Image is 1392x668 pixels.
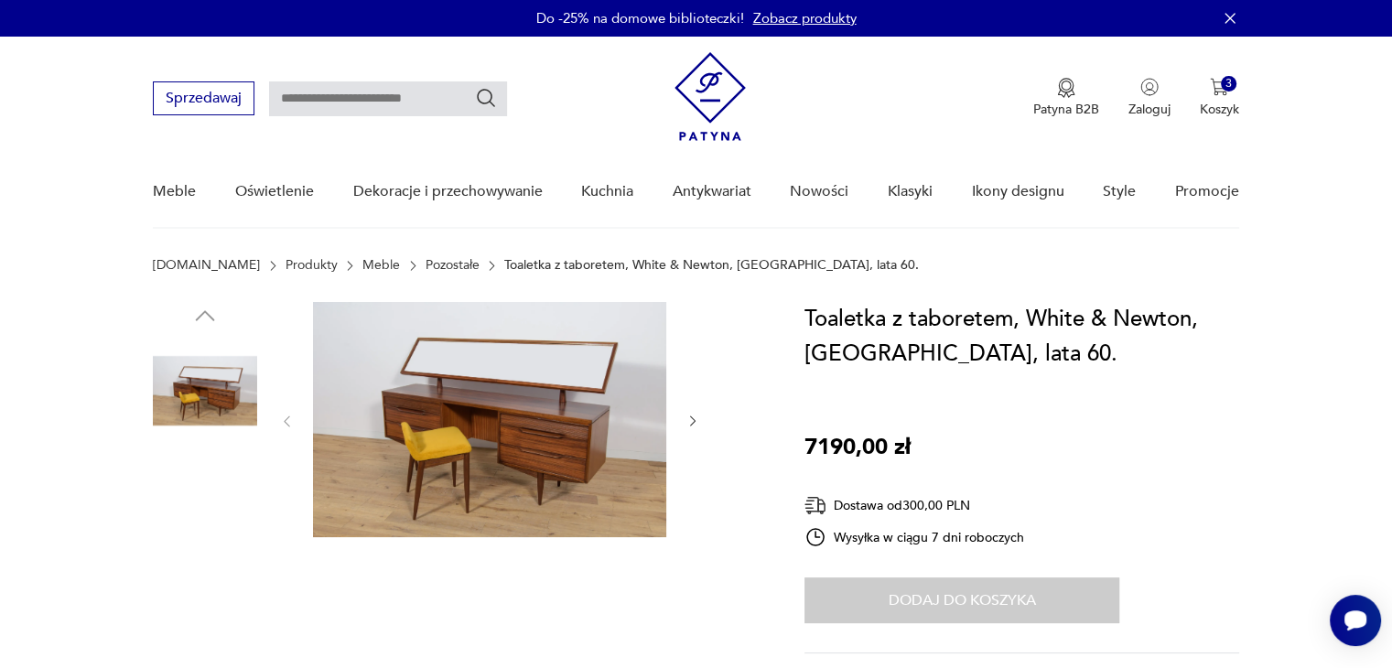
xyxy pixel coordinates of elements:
[581,156,633,227] a: Kuchnia
[1033,101,1099,118] p: Patyna B2B
[153,456,257,560] img: Zdjęcie produktu Toaletka z taboretem, White & Newton, Wielka Brytania, lata 60.
[153,93,254,106] a: Sprzedawaj
[1200,101,1239,118] p: Koszyk
[888,156,933,227] a: Klasyki
[753,9,857,27] a: Zobacz produkty
[1128,78,1171,118] button: Zaloguj
[673,156,751,227] a: Antykwariat
[971,156,1063,227] a: Ikony designu
[1103,156,1136,227] a: Style
[153,81,254,115] button: Sprzedawaj
[804,430,911,465] p: 7190,00 zł
[313,302,666,537] img: Zdjęcie produktu Toaletka z taboretem, White & Newton, Wielka Brytania, lata 60.
[286,258,338,273] a: Produkty
[1330,595,1381,646] iframe: Smartsupp widget button
[475,87,497,109] button: Szukaj
[804,526,1024,548] div: Wysyłka w ciągu 7 dni roboczych
[1033,78,1099,118] a: Ikona medaluPatyna B2B
[1200,78,1239,118] button: 3Koszyk
[1221,76,1236,92] div: 3
[504,258,919,273] p: Toaletka z taboretem, White & Newton, [GEOGRAPHIC_DATA], lata 60.
[790,156,848,227] a: Nowości
[1175,156,1239,227] a: Promocje
[426,258,480,273] a: Pozostałe
[352,156,542,227] a: Dekoracje i przechowywanie
[804,494,1024,517] div: Dostawa od 300,00 PLN
[235,156,314,227] a: Oświetlenie
[1033,78,1099,118] button: Patyna B2B
[1128,101,1171,118] p: Zaloguj
[804,494,826,517] img: Ikona dostawy
[1057,78,1075,98] img: Ikona medalu
[153,258,260,273] a: [DOMAIN_NAME]
[153,156,196,227] a: Meble
[362,258,400,273] a: Meble
[1210,78,1228,96] img: Ikona koszyka
[536,9,744,27] p: Do -25% na domowe biblioteczki!
[153,339,257,443] img: Zdjęcie produktu Toaletka z taboretem, White & Newton, Wielka Brytania, lata 60.
[1140,78,1159,96] img: Ikonka użytkownika
[804,302,1239,372] h1: Toaletka z taboretem, White & Newton, [GEOGRAPHIC_DATA], lata 60.
[674,52,746,141] img: Patyna - sklep z meblami i dekoracjami vintage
